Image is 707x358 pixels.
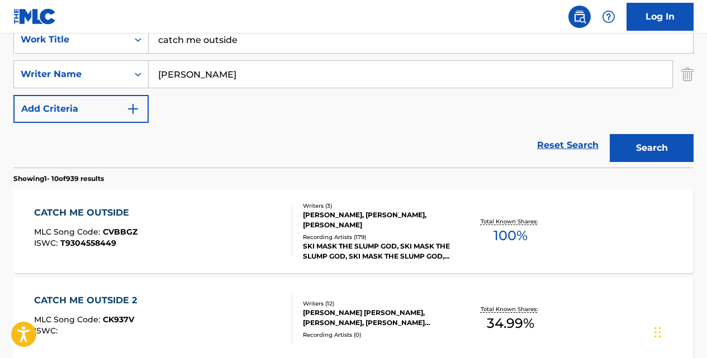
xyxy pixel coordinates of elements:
[303,299,454,308] div: Writers ( 12 )
[34,227,103,237] span: MLC Song Code :
[60,238,116,248] span: T9304558449
[568,6,591,28] a: Public Search
[303,308,454,328] div: [PERSON_NAME] [PERSON_NAME], [PERSON_NAME], [PERSON_NAME] [PERSON_NAME], [PERSON_NAME] LE, [PERSO...
[494,226,528,246] span: 100 %
[303,202,454,210] div: Writers ( 3 )
[610,134,694,162] button: Search
[654,316,661,349] div: Drag
[13,174,104,184] p: Showing 1 - 10 of 939 results
[303,210,454,230] div: [PERSON_NAME], [PERSON_NAME], [PERSON_NAME]
[103,314,134,324] span: CK937V
[303,241,454,261] div: SKI MASK THE SLUMP GOD, SKI MASK THE SLUMP GOD, SKI MASK THE SLUMP GOD, SKI MASK THE SLUMP GOD, S...
[34,314,103,324] span: MLC Song Code :
[21,33,121,46] div: Work Title
[532,133,604,157] a: Reset Search
[13,8,56,25] img: MLC Logo
[13,95,149,123] button: Add Criteria
[573,10,586,23] img: search
[34,326,60,336] span: ISWC :
[34,294,143,307] div: CATCH ME OUTSIDE 2
[34,238,60,248] span: ISWC :
[481,217,540,226] p: Total Known Shares:
[597,6,620,28] div: Help
[13,189,694,273] a: CATCH ME OUTSIDEMLC Song Code:CVBBGZISWC:T9304558449Writers (3)[PERSON_NAME], [PERSON_NAME], [PER...
[602,10,615,23] img: help
[13,26,694,168] form: Search Form
[681,60,694,88] img: Delete Criterion
[34,206,137,219] div: CATCH ME OUTSIDE
[21,68,121,81] div: Writer Name
[487,313,534,333] span: 34.99 %
[303,233,454,241] div: Recording Artists ( 179 )
[103,227,137,237] span: CVBBGZ
[303,331,454,339] div: Recording Artists ( 0 )
[627,3,694,31] a: Log In
[651,304,707,358] iframe: Chat Widget
[126,102,140,116] img: 9d2ae6d4665cec9f34b9.svg
[481,305,540,313] p: Total Known Shares:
